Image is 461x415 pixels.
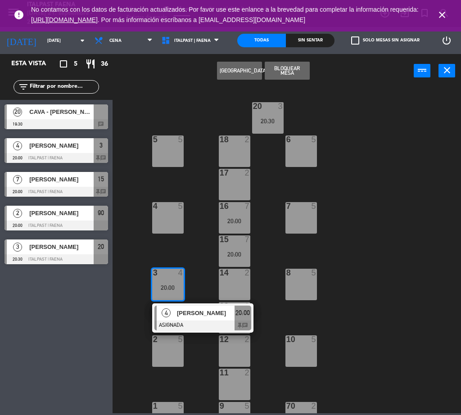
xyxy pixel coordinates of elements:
[286,202,287,210] div: 7
[351,36,420,45] label: Solo mesas sin asignar
[219,251,250,257] div: 20:00
[442,65,452,76] i: close
[152,284,184,291] div: 20:00
[77,35,88,46] i: arrow_drop_down
[237,34,286,47] div: Todas
[13,108,22,117] span: 20
[177,308,235,318] span: [PERSON_NAME]
[162,308,171,317] span: 4
[244,302,250,310] div: 2
[178,202,183,210] div: 5
[178,269,183,277] div: 4
[29,107,94,117] span: CAVA - [PERSON_NAME]
[437,9,447,20] i: close
[13,141,22,150] span: 4
[174,38,211,43] span: ITALPAST | FAENA
[74,59,77,69] span: 5
[244,369,250,377] div: 2
[29,242,94,252] span: [PERSON_NAME]
[244,402,250,410] div: 5
[98,241,104,252] span: 20
[29,175,94,184] span: [PERSON_NAME]
[244,269,250,277] div: 2
[98,207,104,218] span: 90
[5,59,65,69] div: Esta vista
[58,59,69,69] i: crop_square
[217,62,262,80] button: [GEOGRAPHIC_DATA]
[13,175,22,184] span: 7
[311,269,316,277] div: 5
[265,62,310,80] button: Bloquear Mesa
[29,141,94,150] span: [PERSON_NAME]
[178,402,183,410] div: 5
[219,218,250,224] div: 20:00
[244,235,250,244] div: 7
[414,64,430,77] button: power_input
[278,102,283,110] div: 3
[29,82,99,92] input: Filtrar por nombre...
[31,16,98,23] a: [URL][DOMAIN_NAME]
[286,335,287,343] div: 10
[286,402,287,410] div: 70
[311,402,316,410] div: 2
[31,6,419,23] span: No contamos con los datos de facturación actualizados. Por favor use este enlance a la brevedad p...
[286,135,287,144] div: 6
[311,335,316,343] div: 5
[13,209,22,218] span: 2
[311,135,316,144] div: 5
[286,34,334,47] div: Sin sentar
[98,174,104,185] span: 15
[109,38,122,43] span: Cena
[98,16,305,23] a: . Por más información escríbanos a [EMAIL_ADDRESS][DOMAIN_NAME]
[311,202,316,210] div: 5
[438,64,455,77] button: close
[235,307,250,318] span: 20:00
[29,208,94,218] span: [PERSON_NAME]
[244,202,250,210] div: 7
[286,269,287,277] div: 8
[14,9,24,20] i: error
[244,169,250,177] div: 2
[351,36,359,45] span: check_box_outline_blank
[178,135,183,144] div: 5
[99,140,103,151] span: 3
[441,35,452,46] i: power_settings_new
[244,135,250,144] div: 2
[178,335,183,343] div: 5
[417,65,428,76] i: power_input
[101,59,108,69] span: 36
[85,59,96,69] i: restaurant
[252,118,284,124] div: 20:30
[18,81,29,92] i: filter_list
[13,243,22,252] span: 3
[244,335,250,343] div: 2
